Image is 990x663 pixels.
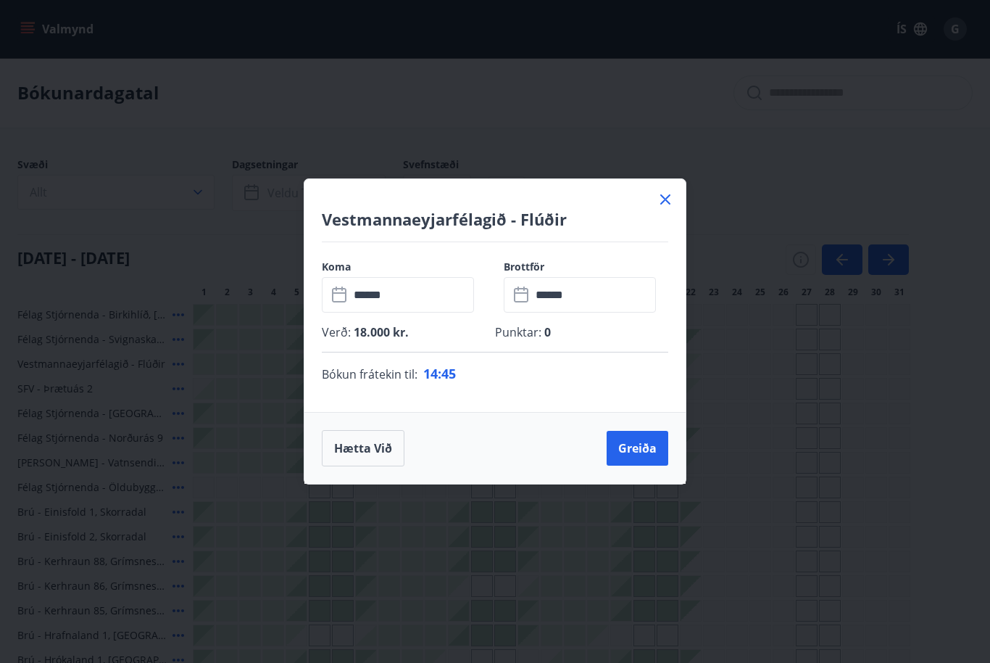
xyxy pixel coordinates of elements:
[351,324,409,340] span: 18.000 kr.
[607,431,668,466] button: Greiða
[322,260,486,274] label: Koma
[423,365,441,382] span: 14 :
[441,365,456,382] span: 45
[322,324,495,340] p: Verð :
[322,430,404,466] button: Hætta við
[322,366,417,383] span: Bókun frátekin til :
[504,260,668,274] label: Brottför
[495,324,668,340] p: Punktar :
[541,324,551,340] span: 0
[322,208,668,230] h4: Vestmannaeyjarfélagið - Flúðir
